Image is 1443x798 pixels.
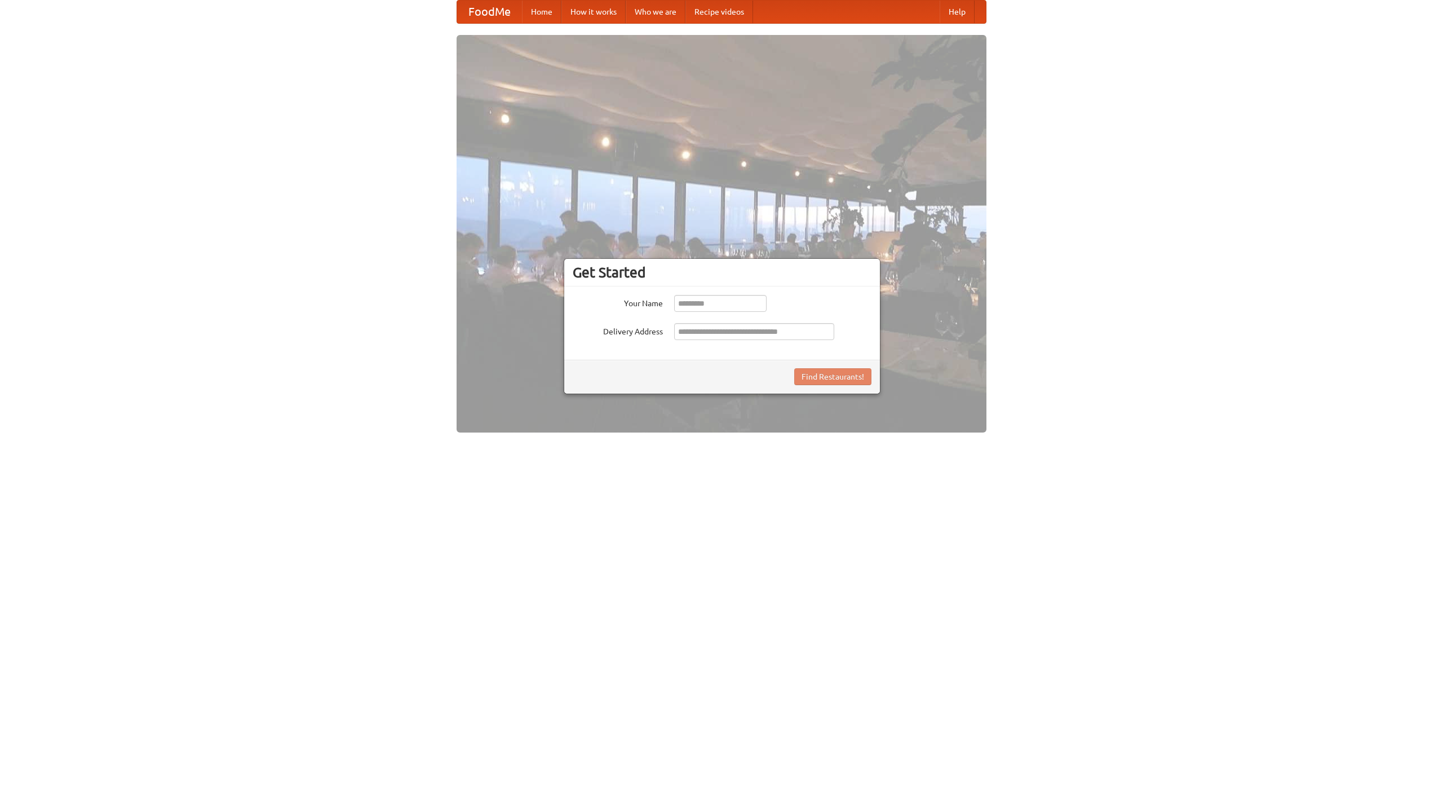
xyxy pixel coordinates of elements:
a: Help [940,1,975,23]
a: FoodMe [457,1,522,23]
a: Recipe videos [685,1,753,23]
a: How it works [561,1,626,23]
a: Who we are [626,1,685,23]
a: Home [522,1,561,23]
label: Delivery Address [573,323,663,337]
label: Your Name [573,295,663,309]
h3: Get Started [573,264,871,281]
button: Find Restaurants! [794,368,871,385]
